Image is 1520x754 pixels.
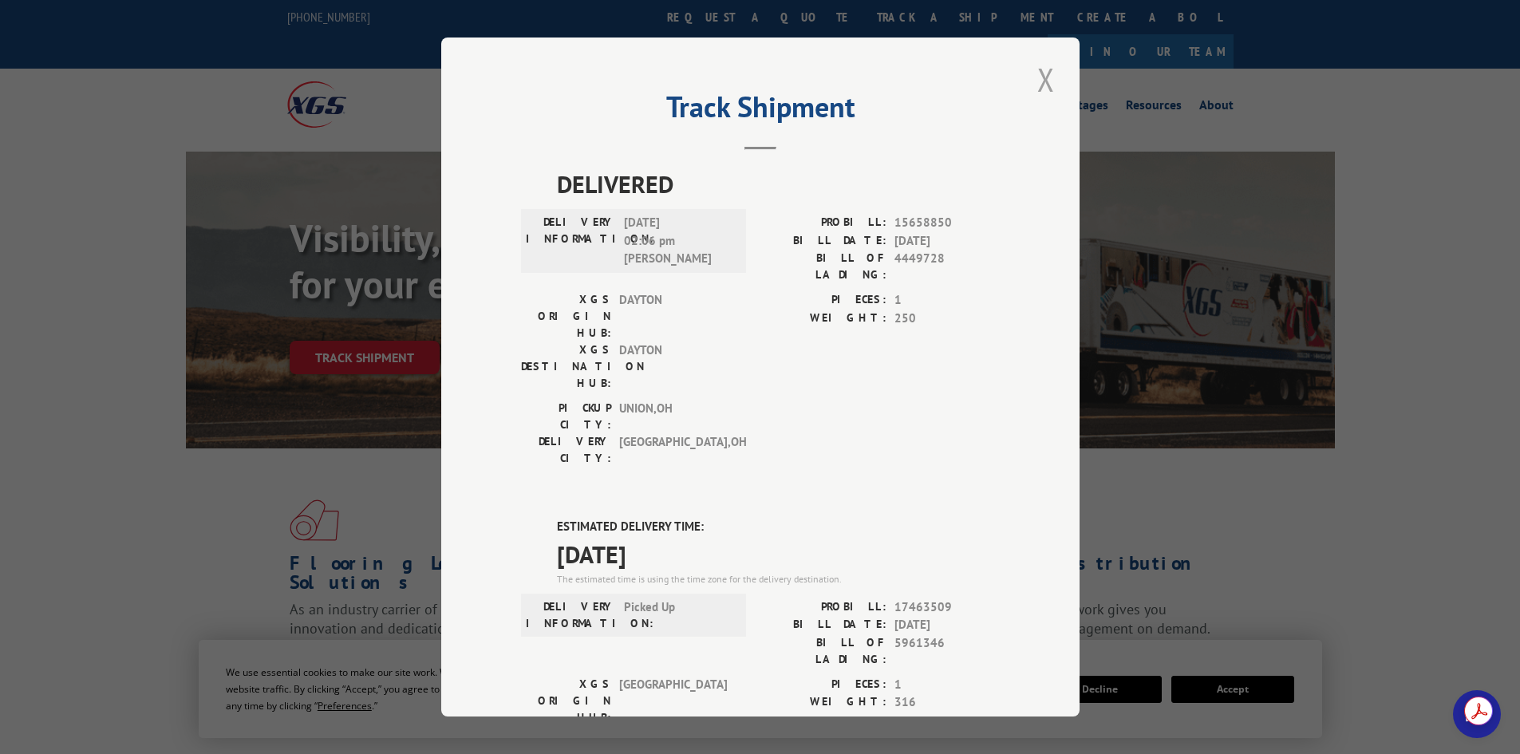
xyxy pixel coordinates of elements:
label: WEIGHT: [760,310,886,328]
span: [GEOGRAPHIC_DATA] [619,676,727,726]
label: WEIGHT: [760,693,886,712]
label: PIECES: [760,676,886,694]
span: Picked Up [624,598,732,632]
span: 5961346 [894,634,1000,668]
span: 4449728 [894,250,1000,283]
label: DELIVERY INFORMATION: [526,598,616,632]
label: PROBILL: [760,598,886,617]
span: DAYTON [619,341,727,392]
span: UNION , OH [619,400,727,433]
label: PIECES: [760,291,886,310]
a: Open chat [1453,690,1501,738]
span: [GEOGRAPHIC_DATA] , OH [619,433,727,467]
button: Close modal [1032,57,1060,101]
label: ESTIMATED DELIVERY TIME: [557,518,1000,536]
label: DELIVERY INFORMATION: [526,214,616,268]
span: 17463509 [894,598,1000,617]
span: [DATE] [894,616,1000,634]
div: The estimated time is using the time zone for the delivery destination. [557,572,1000,586]
span: DELIVERED [557,166,1000,202]
label: XGS ORIGIN HUB: [521,676,611,726]
label: BILL DATE: [760,616,886,634]
span: 15658850 [894,214,1000,232]
label: BILL DATE: [760,232,886,251]
label: XGS DESTINATION HUB: [521,341,611,392]
span: 1 [894,676,1000,694]
span: 316 [894,693,1000,712]
label: XGS ORIGIN HUB: [521,291,611,341]
span: 1 [894,291,1000,310]
label: BILL OF LADING: [760,634,886,668]
span: [DATE] 02:06 pm [PERSON_NAME] [624,214,732,268]
span: 250 [894,310,1000,328]
span: [DATE] [557,536,1000,572]
label: BILL OF LADING: [760,250,886,283]
h2: Track Shipment [521,96,1000,126]
label: PICKUP CITY: [521,400,611,433]
span: DAYTON [619,291,727,341]
label: PROBILL: [760,214,886,232]
span: [DATE] [894,232,1000,251]
label: DELIVERY CITY: [521,433,611,467]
